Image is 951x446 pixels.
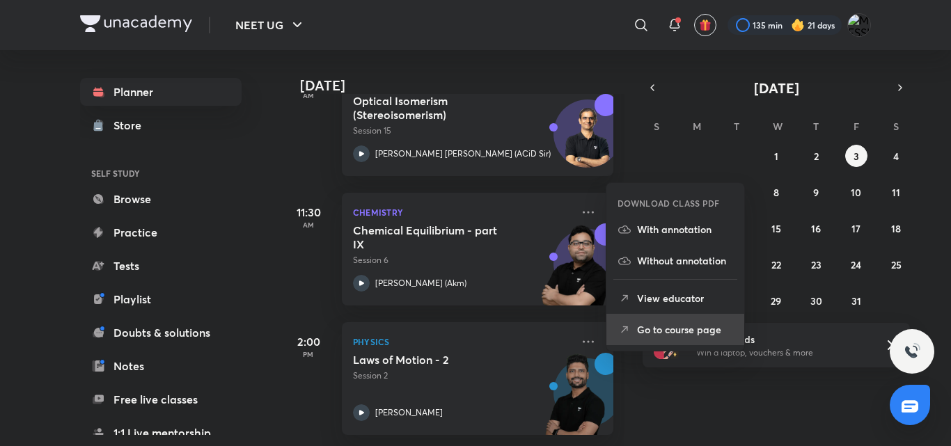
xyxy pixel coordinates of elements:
h5: Optical Isomerism (Stereoisomerism) [353,94,526,122]
h6: Refer friends [696,332,867,347]
p: Session 6 [353,254,572,266]
abbr: October 29, 2025 [771,294,781,308]
a: Company Logo [80,15,192,35]
abbr: October 4, 2025 [893,150,899,163]
a: Playlist [80,285,242,313]
button: October 2, 2025 [805,145,827,167]
abbr: October 3, 2025 [854,150,859,163]
abbr: October 9, 2025 [813,186,819,199]
p: Chemistry [353,204,572,221]
abbr: October 10, 2025 [851,186,861,199]
abbr: October 2, 2025 [814,150,819,163]
button: October 31, 2025 [845,289,867,312]
h5: 2:00 [281,333,336,350]
button: October 25, 2025 [885,253,907,276]
abbr: October 25, 2025 [891,258,902,271]
button: October 8, 2025 [765,181,787,203]
button: October 1, 2025 [765,145,787,167]
p: Session 15 [353,125,572,137]
abbr: Sunday [654,120,659,133]
p: [PERSON_NAME] (Akm) [375,277,466,289]
button: October 16, 2025 [805,217,827,239]
button: October 17, 2025 [845,217,867,239]
button: October 24, 2025 [845,253,867,276]
p: [PERSON_NAME] [PERSON_NAME] (ACiD Sir) [375,148,551,160]
abbr: Friday [854,120,859,133]
button: October 18, 2025 [885,217,907,239]
h6: SELF STUDY [80,161,242,185]
img: MESSI [847,13,871,37]
abbr: October 16, 2025 [811,222,821,235]
abbr: Saturday [893,120,899,133]
p: AM [281,91,336,99]
abbr: Thursday [813,120,819,133]
button: avatar [694,14,716,36]
button: October 11, 2025 [885,181,907,203]
button: October 4, 2025 [885,145,907,167]
button: NEET UG [227,11,314,39]
abbr: October 31, 2025 [851,294,861,308]
abbr: October 17, 2025 [851,222,860,235]
abbr: Tuesday [734,120,739,133]
h4: [DATE] [300,77,627,94]
button: October 15, 2025 [765,217,787,239]
abbr: October 30, 2025 [810,294,822,308]
p: Session 2 [353,369,572,382]
span: [DATE] [754,79,799,97]
img: Avatar [554,107,621,174]
button: October 30, 2025 [805,289,827,312]
p: AM [281,221,336,229]
p: Go to course page [637,322,733,337]
a: Doubts & solutions [80,319,242,347]
button: [DATE] [662,78,890,97]
p: Without annotation [637,253,733,268]
img: unacademy [537,223,613,319]
abbr: October 22, 2025 [771,258,781,271]
abbr: October 23, 2025 [811,258,822,271]
img: streak [791,18,805,32]
p: Physics [353,333,572,350]
abbr: October 24, 2025 [851,258,861,271]
abbr: October 1, 2025 [774,150,778,163]
abbr: October 18, 2025 [891,222,901,235]
button: October 5, 2025 [645,181,668,203]
button: October 3, 2025 [845,145,867,167]
h5: Laws of Motion - 2 [353,353,526,367]
h5: 11:30 [281,204,336,221]
button: October 7, 2025 [725,181,748,203]
a: Store [80,111,242,139]
button: October 29, 2025 [765,289,787,312]
button: October 23, 2025 [805,253,827,276]
abbr: October 11, 2025 [892,186,900,199]
abbr: October 15, 2025 [771,222,781,235]
a: Planner [80,78,242,106]
a: Tests [80,252,242,280]
button: October 10, 2025 [845,181,867,203]
p: View educator [637,291,733,305]
img: ttu [904,343,920,360]
h6: DOWNLOAD CLASS PDF [618,197,720,209]
button: October 9, 2025 [805,181,827,203]
div: Store [113,117,150,134]
p: With annotation [637,222,733,237]
a: Browse [80,185,242,213]
abbr: October 8, 2025 [773,186,779,199]
a: Notes [80,352,242,380]
abbr: Monday [693,120,701,133]
p: PM [281,350,336,358]
button: October 6, 2025 [685,181,707,203]
abbr: Wednesday [773,120,783,133]
button: October 22, 2025 [765,253,787,276]
h5: Chemical Equilibrium - part IX [353,223,526,251]
a: Free live classes [80,385,242,413]
p: Win a laptop, vouchers & more [696,347,867,359]
img: avatar [699,19,712,31]
p: [PERSON_NAME] [375,406,443,419]
img: Company Logo [80,15,192,32]
a: Practice [80,218,242,246]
